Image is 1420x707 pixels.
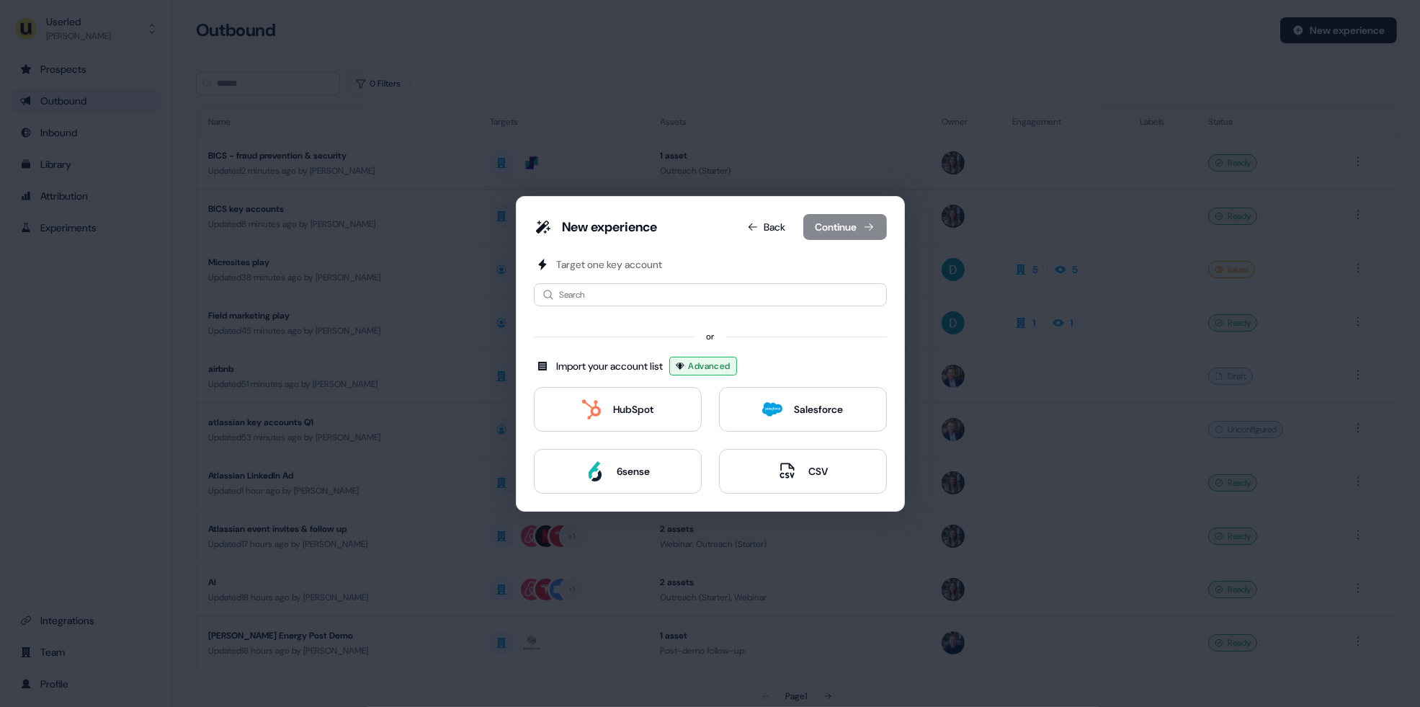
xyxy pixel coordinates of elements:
[534,387,702,432] button: HubSpot
[613,402,653,417] div: HubSpot
[706,329,714,344] div: or
[534,449,702,494] button: 6sense
[794,402,843,417] div: Salesforce
[563,218,658,236] div: New experience
[719,387,887,432] button: Salesforce
[719,449,887,494] button: CSV
[617,464,650,479] div: 6sense
[809,464,829,479] div: CSV
[736,214,798,240] button: Back
[557,257,663,272] div: Target one key account
[557,359,664,373] div: Import your account list
[689,359,731,373] span: Advanced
